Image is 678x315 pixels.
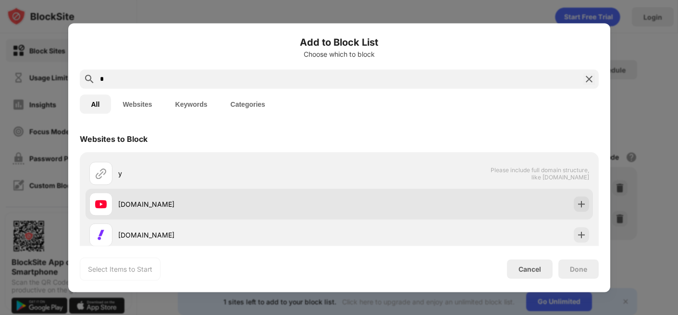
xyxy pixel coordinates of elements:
div: [DOMAIN_NAME] [118,199,339,209]
img: search.svg [84,73,95,85]
img: favicons [95,198,107,210]
span: Please include full domain structure, like [DOMAIN_NAME] [490,166,589,180]
div: Cancel [518,265,541,273]
button: All [80,94,111,113]
div: Select Items to Start [88,264,152,274]
img: favicons [95,229,107,240]
button: Keywords [164,94,219,113]
h6: Add to Block List [80,35,599,49]
div: [DOMAIN_NAME] [118,230,339,240]
button: Categories [219,94,277,113]
button: Websites [111,94,163,113]
div: Choose which to block [80,50,599,58]
div: Websites to Block [80,134,148,143]
div: Done [570,265,587,273]
img: url.svg [95,167,107,179]
img: search-close [583,73,595,85]
div: y [118,168,339,178]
